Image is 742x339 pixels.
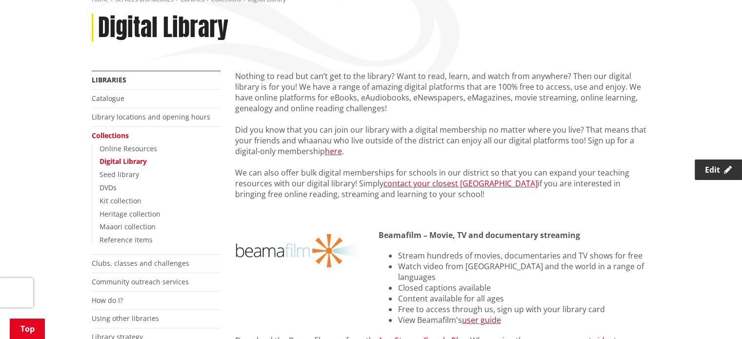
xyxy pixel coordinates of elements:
a: here [325,146,342,157]
a: Online Resources [100,144,157,153]
li: Watch video from [GEOGRAPHIC_DATA] and the world in a range of languages [398,261,650,282]
a: Seed library [100,170,139,179]
a: Top [10,319,45,339]
a: Catalogue [92,94,124,103]
a: How do I? [92,296,123,305]
p: Did you know that you can join our library with a digital membership no matter where you live? Th... [235,124,651,157]
p: Nothing to read but can’t get to the library? Want to read, learn, and watch from anywhere? Then ... [235,71,651,114]
li: Closed captions available [398,282,650,293]
li: Content available for all ages [398,293,650,304]
a: Community outreach services [92,277,189,286]
p: We can also offer bulk digital memberships for schools in our district so that you can expand you... [235,167,651,199]
a: Library locations and opening hours [92,112,210,121]
a: Digital Library [100,157,147,166]
a: Maaori collection [100,222,156,231]
li: View Beamafilm's [398,315,650,325]
img: beamafilm [235,230,364,272]
strong: Beamafilm – Movie, TV and documentary streaming [378,230,580,240]
a: Kit collection [100,196,141,205]
a: Collections [92,131,129,140]
iframe: Messenger Launcher [697,298,732,333]
a: Using other libraries [92,314,159,323]
a: Clubs, classes and challenges [92,259,189,268]
a: Libraries [92,75,126,84]
li: Free to access through us, sign up with your library card [398,304,650,315]
a: user guide [461,315,501,325]
a: contact your closest [GEOGRAPHIC_DATA] [383,178,538,189]
h1: Digital Library [98,14,228,42]
li: Stream hundreds of movies, documentaries and TV shows for free [398,250,650,261]
a: Heritage collection [100,209,160,219]
span: Edit [705,164,720,175]
a: Edit [695,160,742,180]
a: Reference items [100,235,153,244]
a: DVDs [100,183,117,192]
